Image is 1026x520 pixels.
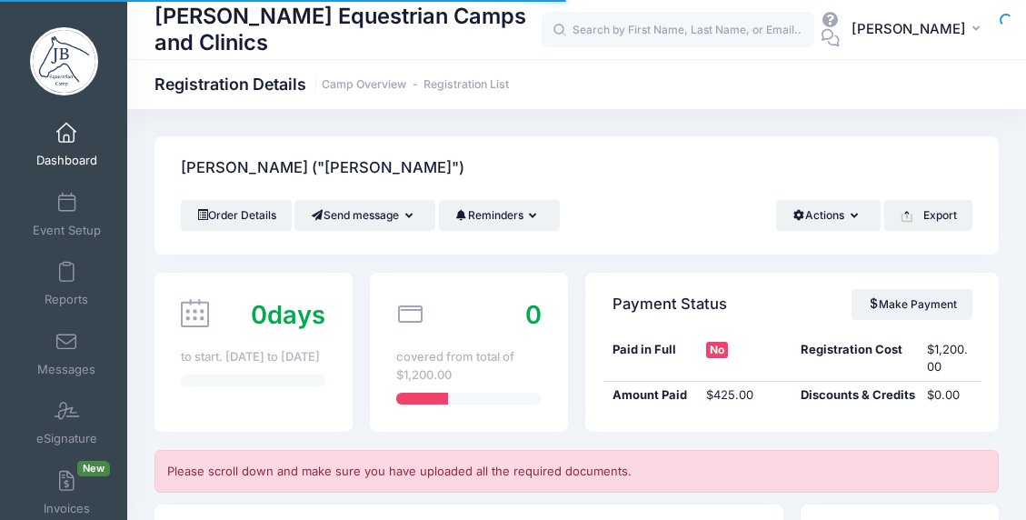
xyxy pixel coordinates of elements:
div: $0.00 [918,386,981,405]
button: Export [884,200,972,231]
a: Dashboard [24,113,110,176]
span: 0 [251,299,267,330]
h4: [PERSON_NAME] ("[PERSON_NAME]") [181,143,464,195]
div: Amount Paid [603,386,698,405]
span: Dashboard [36,154,97,169]
span: Messages [37,362,95,377]
button: Actions [776,200,881,231]
h4: Payment Status [613,278,727,330]
div: Discounts & Credits [792,386,919,405]
span: New [77,461,110,476]
span: No [706,342,728,358]
span: [PERSON_NAME] [852,19,966,39]
h1: [PERSON_NAME] Equestrian Camps and Clinics [154,1,542,58]
div: Please scroll down and make sure you have uploaded all the required documents. [154,450,999,494]
div: covered from total of $1,200.00 [396,348,541,384]
span: eSignature [36,432,97,447]
div: days [251,296,325,334]
div: Paid in Full [603,341,698,376]
button: Send message [294,200,435,231]
span: Event Setup [33,223,101,238]
a: Order Details [181,200,292,231]
a: Event Setup [24,183,110,246]
div: $425.00 [698,386,792,405]
button: [PERSON_NAME] [840,9,999,51]
span: Reports [45,293,88,308]
a: Make Payment [852,289,972,320]
a: Messages [24,322,110,385]
span: Invoices [44,501,90,516]
input: Search by First Name, Last Name, or Email... [542,12,814,48]
h1: Registration Details [154,75,509,94]
div: Registration Cost [792,341,919,376]
span: 0 [525,299,542,330]
img: Jessica Braswell Equestrian Camps and Clinics [30,27,98,95]
a: Camp Overview [322,78,406,92]
a: Registration List [423,78,509,92]
button: Reminders [439,200,560,231]
div: $1,200.00 [918,341,981,376]
a: eSignature [24,391,110,455]
div: to start. [DATE] to [DATE] [181,348,325,366]
a: Reports [24,252,110,315]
